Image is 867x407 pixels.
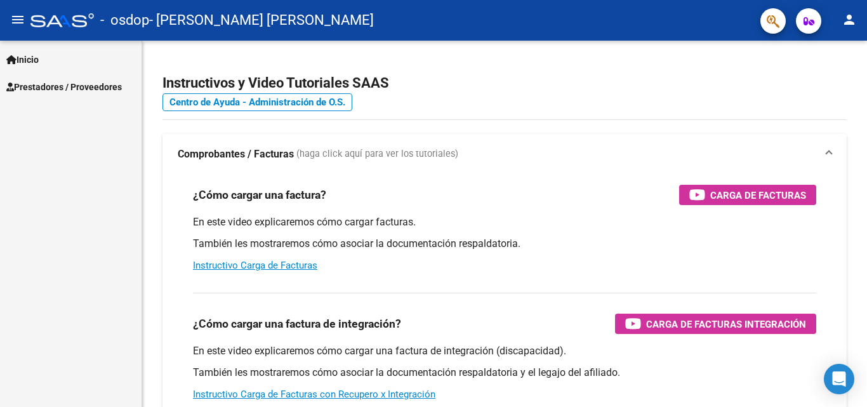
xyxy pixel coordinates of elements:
[679,185,816,205] button: Carga de Facturas
[646,316,806,332] span: Carga de Facturas Integración
[178,147,294,161] strong: Comprobantes / Facturas
[193,215,816,229] p: En este video explicaremos cómo cargar facturas.
[615,314,816,334] button: Carga de Facturas Integración
[193,315,401,333] h3: ¿Cómo cargar una factura de integración?
[193,366,816,380] p: También les mostraremos cómo asociar la documentación respaldatoria y el legajo del afiliado.
[710,187,806,203] span: Carga de Facturas
[100,6,149,34] span: - osdop
[10,12,25,27] mat-icon: menu
[193,186,326,204] h3: ¿Cómo cargar una factura?
[6,53,39,67] span: Inicio
[162,71,847,95] h2: Instructivos y Video Tutoriales SAAS
[824,364,854,394] div: Open Intercom Messenger
[193,389,435,400] a: Instructivo Carga de Facturas con Recupero x Integración
[842,12,857,27] mat-icon: person
[296,147,458,161] span: (haga click aquí para ver los tutoriales)
[193,344,816,358] p: En este video explicaremos cómo cargar una factura de integración (discapacidad).
[6,80,122,94] span: Prestadores / Proveedores
[193,260,317,271] a: Instructivo Carga de Facturas
[149,6,374,34] span: - [PERSON_NAME] [PERSON_NAME]
[162,93,352,111] a: Centro de Ayuda - Administración de O.S.
[162,134,847,175] mat-expansion-panel-header: Comprobantes / Facturas (haga click aquí para ver los tutoriales)
[193,237,816,251] p: También les mostraremos cómo asociar la documentación respaldatoria.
